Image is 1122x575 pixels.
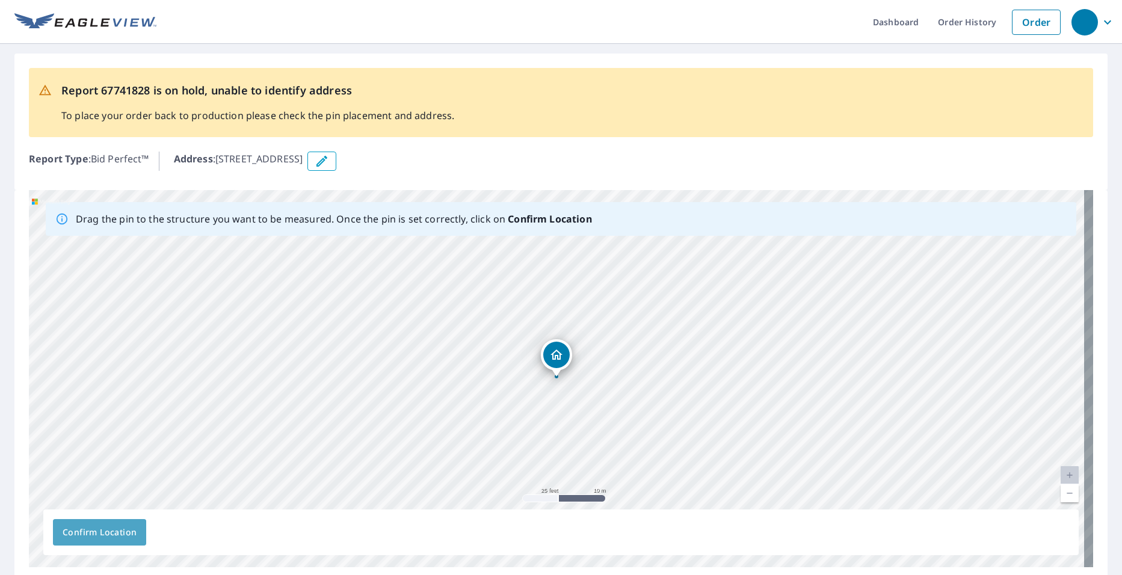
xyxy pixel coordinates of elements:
[174,152,213,165] b: Address
[541,339,572,377] div: Dropped pin, building 1, Residential property, 4022 Amherst St Houston, TX 77005
[76,212,592,226] p: Drag the pin to the structure you want to be measured. Once the pin is set correctly, click on
[1012,10,1061,35] a: Order
[63,525,137,540] span: Confirm Location
[29,152,149,171] p: : Bid Perfect™
[61,82,454,99] p: Report 67741828 is on hold, unable to identify address
[1061,484,1079,502] a: Current Level 20, Zoom Out
[174,152,303,171] p: : [STREET_ADDRESS]
[61,108,454,123] p: To place your order back to production please check the pin placement and address.
[29,152,88,165] b: Report Type
[508,212,591,226] b: Confirm Location
[1061,466,1079,484] a: Current Level 20, Zoom In Disabled
[14,13,156,31] img: EV Logo
[53,519,146,546] button: Confirm Location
